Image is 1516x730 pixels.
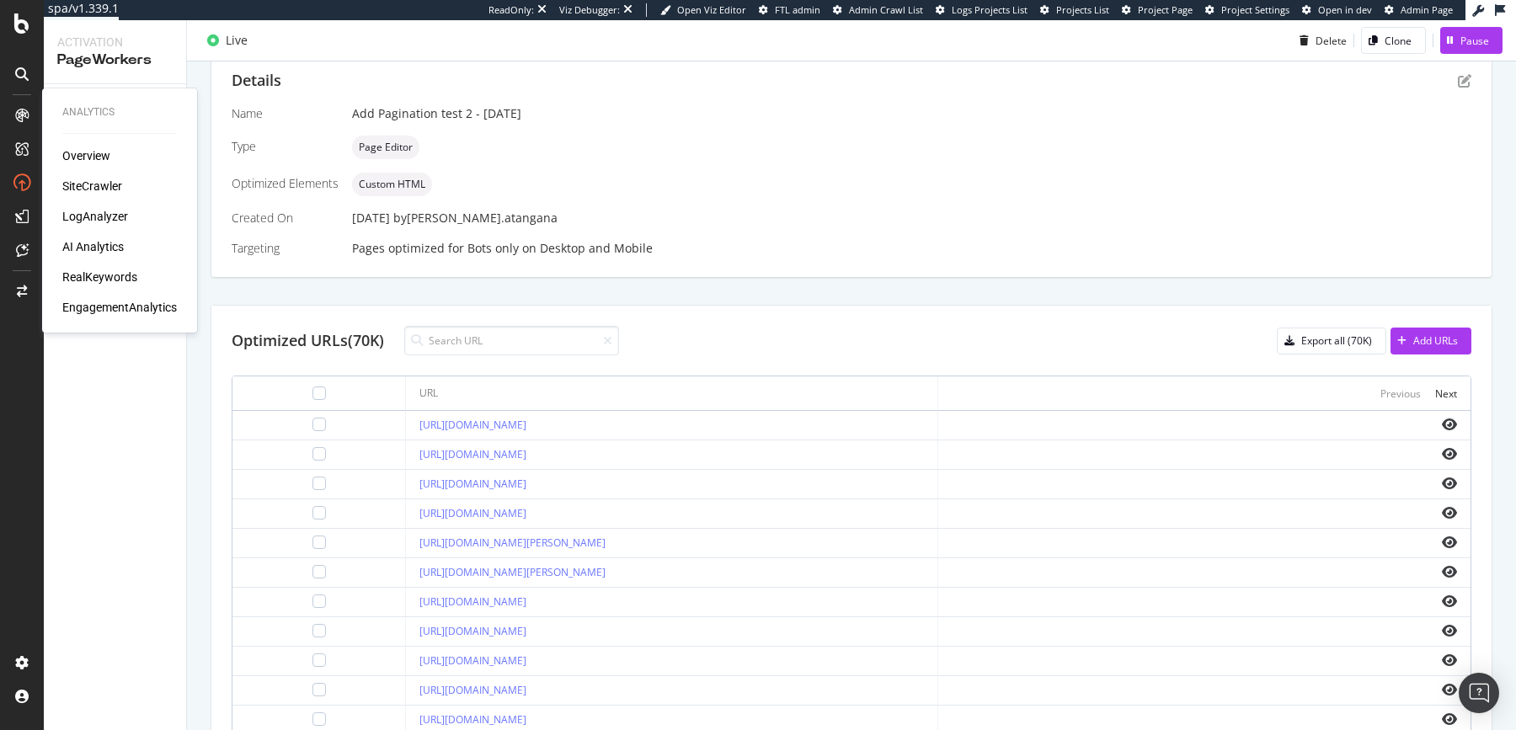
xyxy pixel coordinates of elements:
[62,147,110,164] a: Overview
[833,3,923,17] a: Admin Crawl List
[419,418,526,432] a: [URL][DOMAIN_NAME]
[419,683,526,697] a: [URL][DOMAIN_NAME]
[1056,3,1109,16] span: Projects List
[419,624,526,638] a: [URL][DOMAIN_NAME]
[57,51,173,70] div: PageWorkers
[232,240,339,257] div: Targeting
[419,594,526,609] a: [URL][DOMAIN_NAME]
[57,34,173,51] div: Activation
[419,506,526,520] a: [URL][DOMAIN_NAME]
[1442,418,1457,431] i: eye
[1413,333,1458,348] div: Add URLs
[1442,506,1457,520] i: eye
[1385,3,1453,17] a: Admin Page
[1040,3,1109,17] a: Projects List
[1302,3,1372,17] a: Open in dev
[1380,383,1421,403] button: Previous
[419,386,438,401] div: URL
[359,179,425,189] span: Custom HTML
[232,105,339,122] div: Name
[62,269,137,285] a: RealKeywords
[1361,27,1426,54] button: Clone
[419,477,526,491] a: [URL][DOMAIN_NAME]
[559,3,620,17] div: Viz Debugger:
[352,210,1471,226] div: [DATE]
[488,3,534,17] div: ReadOnly:
[775,3,820,16] span: FTL admin
[540,240,653,257] div: Desktop and Mobile
[1435,383,1457,403] button: Next
[1301,333,1372,348] div: Export all (70K)
[226,32,248,49] div: Live
[1401,3,1453,16] span: Admin Page
[1435,386,1457,401] div: Next
[393,210,558,226] div: by [PERSON_NAME].atangana
[677,3,746,16] span: Open Viz Editor
[352,105,1471,122] div: Add Pagination test 2 - [DATE]
[359,142,413,152] span: Page Editor
[62,208,128,225] a: LogAnalyzer
[1293,27,1347,54] button: Delete
[419,447,526,461] a: [URL][DOMAIN_NAME]
[419,565,606,579] a: [URL][DOMAIN_NAME][PERSON_NAME]
[62,105,177,120] div: Analytics
[232,70,281,92] div: Details
[1442,447,1457,461] i: eye
[352,136,419,159] div: neutral label
[352,173,432,196] div: neutral label
[1442,624,1457,637] i: eye
[1442,594,1457,608] i: eye
[232,138,339,155] div: Type
[1442,536,1457,549] i: eye
[419,653,526,668] a: [URL][DOMAIN_NAME]
[232,210,339,226] div: Created On
[759,3,820,17] a: FTL admin
[1380,386,1421,401] div: Previous
[1138,3,1193,16] span: Project Page
[62,299,177,316] a: EngagementAnalytics
[1442,712,1457,726] i: eye
[232,330,384,352] div: Optimized URLs (70K)
[1459,673,1499,713] div: Open Intercom Messenger
[660,3,746,17] a: Open Viz Editor
[1442,683,1457,696] i: eye
[1316,33,1347,47] div: Delete
[419,536,606,550] a: [URL][DOMAIN_NAME][PERSON_NAME]
[404,326,619,355] input: Search URL
[1205,3,1289,17] a: Project Settings
[1221,3,1289,16] span: Project Settings
[1442,477,1457,490] i: eye
[62,238,124,255] a: AI Analytics
[849,3,923,16] span: Admin Crawl List
[1277,328,1386,354] button: Export all (70K)
[1318,3,1372,16] span: Open in dev
[232,175,339,192] div: Optimized Elements
[1122,3,1193,17] a: Project Page
[936,3,1028,17] a: Logs Projects List
[1442,565,1457,578] i: eye
[352,240,1471,257] div: Pages optimized for on
[952,3,1028,16] span: Logs Projects List
[1458,74,1471,88] div: pen-to-square
[1442,653,1457,667] i: eye
[419,712,526,727] a: [URL][DOMAIN_NAME]
[1460,33,1489,47] div: Pause
[1391,328,1471,354] button: Add URLs
[1385,33,1412,47] div: Clone
[1440,27,1503,54] button: Pause
[62,178,122,194] a: SiteCrawler
[467,240,519,257] div: Bots only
